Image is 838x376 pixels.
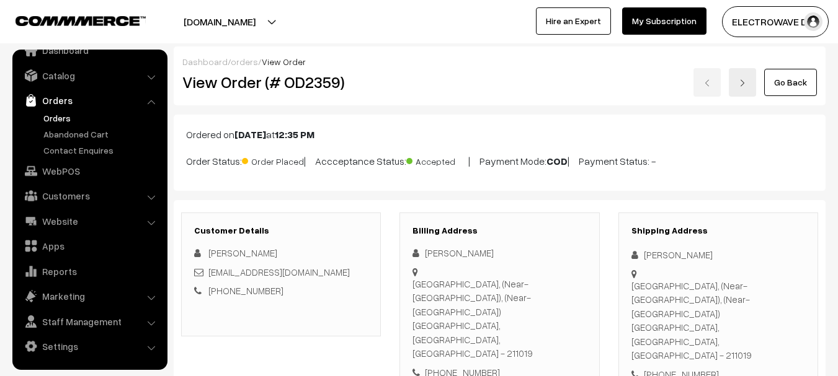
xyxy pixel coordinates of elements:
p: Order Status: | Accceptance Status: | Payment Mode: | Payment Status: - [186,152,813,168]
a: Dashboard [182,56,228,67]
h3: Shipping Address [631,225,805,236]
a: Orders [40,111,163,125]
span: [PERSON_NAME] [208,247,277,258]
a: COMMMERCE [16,12,124,27]
div: [GEOGRAPHIC_DATA], (Near-[GEOGRAPHIC_DATA]), (Near-[GEOGRAPHIC_DATA]) [GEOGRAPHIC_DATA], [GEOGRAP... [631,279,805,362]
b: COD [546,155,568,167]
img: right-arrow.png [739,79,746,87]
span: Order Placed [242,152,304,168]
a: Abandoned Cart [40,128,163,141]
a: Orders [16,89,163,111]
img: user [804,12,822,31]
a: Marketing [16,285,163,307]
button: [DOMAIN_NAME] [140,6,299,37]
a: Reports [16,260,163,282]
a: Settings [16,335,163,357]
div: [PERSON_NAME] [631,248,805,262]
a: Catalog [16,64,163,87]
h2: View Order (# OD2359) [182,72,381,92]
a: WebPOS [16,160,163,182]
b: 12:35 PM [275,128,314,141]
p: Ordered on at [186,127,813,142]
a: Customers [16,185,163,207]
a: Go Back [764,69,817,96]
div: [GEOGRAPHIC_DATA], (Near-[GEOGRAPHIC_DATA]), (Near-[GEOGRAPHIC_DATA]) [GEOGRAPHIC_DATA], [GEOGRAP... [412,277,586,361]
a: My Subscription [622,7,707,35]
span: Accepted [406,152,468,168]
a: [EMAIL_ADDRESS][DOMAIN_NAME] [208,266,350,278]
img: COMMMERCE [16,16,146,25]
a: Contact Enquires [40,144,163,157]
a: orders [231,56,258,67]
a: Dashboard [16,39,163,61]
h3: Customer Details [194,225,368,236]
a: Hire an Expert [536,7,611,35]
div: / / [182,55,817,68]
button: ELECTROWAVE DE… [722,6,829,37]
h3: Billing Address [412,225,586,236]
a: Website [16,210,163,232]
div: [PERSON_NAME] [412,246,586,260]
a: Staff Management [16,310,163,333]
span: View Order [262,56,306,67]
b: [DATE] [234,128,266,141]
a: Apps [16,235,163,257]
a: [PHONE_NUMBER] [208,285,283,296]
